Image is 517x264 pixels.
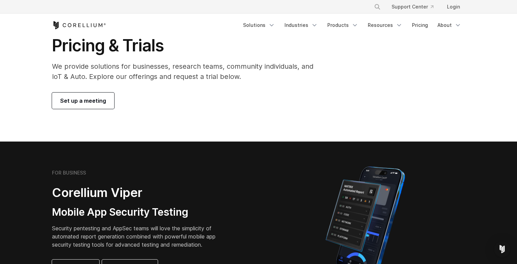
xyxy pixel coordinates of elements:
[52,93,114,109] a: Set up a meeting
[323,19,362,31] a: Products
[52,21,106,29] a: Corellium Home
[52,35,323,56] h1: Pricing & Trials
[52,224,226,249] p: Security pentesting and AppSec teams will love the simplicity of automated report generation comb...
[494,241,510,257] div: Open Intercom Messenger
[364,19,407,31] a: Resources
[52,61,323,82] p: We provide solutions for businesses, research teams, community individuals, and IoT & Auto. Explo...
[239,19,465,31] div: Navigation Menu
[280,19,322,31] a: Industries
[366,1,465,13] div: Navigation Menu
[52,185,226,200] h2: Corellium Viper
[386,1,439,13] a: Support Center
[239,19,279,31] a: Solutions
[52,170,86,176] h6: FOR BUSINESS
[60,97,106,105] span: Set up a meeting
[371,1,383,13] button: Search
[408,19,432,31] a: Pricing
[52,206,226,219] h3: Mobile App Security Testing
[442,1,465,13] a: Login
[433,19,465,31] a: About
